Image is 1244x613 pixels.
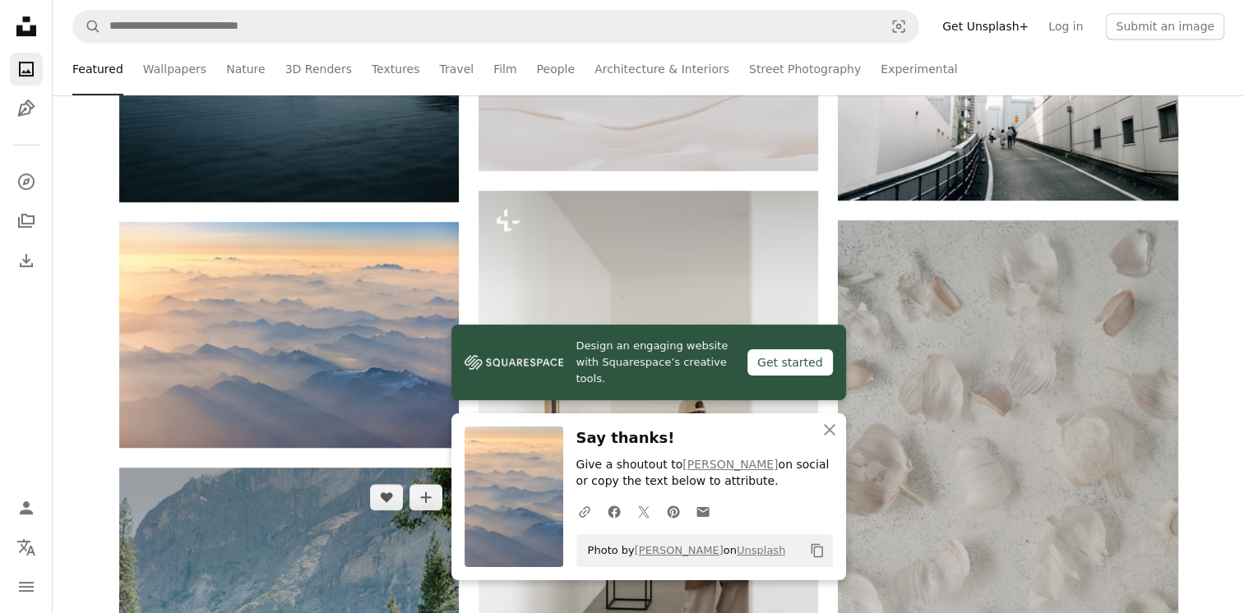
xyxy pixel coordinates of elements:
[682,458,778,471] a: [PERSON_NAME]
[803,537,831,565] button: Copy to clipboard
[879,11,918,42] button: Visual search
[143,43,206,95] a: Wallpapers
[370,484,403,510] button: Like
[576,338,734,387] span: Design an engaging website with Squarespace’s creative tools.
[10,92,43,125] a: Illustrations
[659,495,688,528] a: Share on Pinterest
[119,327,459,342] a: Mountain range peaks emerge from clouds at sunrise.
[737,544,785,556] a: Unsplash
[10,570,43,603] button: Menu
[465,350,563,375] img: file-1606177908946-d1eed1cbe4f5image
[10,205,43,237] a: Collections
[537,43,576,95] a: People
[599,495,629,528] a: Share on Facebook
[72,10,919,43] form: Find visuals sitewide
[688,495,718,528] a: Share over email
[576,426,833,450] h3: Say thanks!
[932,13,1038,39] a: Get Unsplash+
[1038,13,1093,39] a: Log in
[10,491,43,524] a: Log in / Sign up
[285,43,352,95] a: 3D Renders
[10,531,43,564] button: Language
[119,222,459,448] img: Mountain range peaks emerge from clouds at sunrise.
[881,43,957,95] a: Experimental
[10,10,43,46] a: Home — Unsplash
[747,349,833,376] div: Get started
[10,53,43,85] a: Photos
[73,11,101,42] button: Search Unsplash
[629,495,659,528] a: Share on Twitter
[635,544,724,556] a: [PERSON_NAME]
[372,43,420,95] a: Textures
[493,43,516,95] a: Film
[838,468,1177,482] a: Scattered garlic cloves and peels on a textured surface
[1106,13,1224,39] button: Submit an image
[749,43,861,95] a: Street Photography
[594,43,729,95] a: Architecture & Interiors
[580,537,786,564] span: Photo by on
[226,43,265,95] a: Nature
[409,484,442,510] button: Add to Collection
[451,325,846,400] a: Design an engaging website with Squarespace’s creative tools.Get started
[576,457,833,490] p: Give a shoutout to on social or copy the text below to attribute.
[439,43,474,95] a: Travel
[10,165,43,198] a: Explore
[10,244,43,277] a: Download History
